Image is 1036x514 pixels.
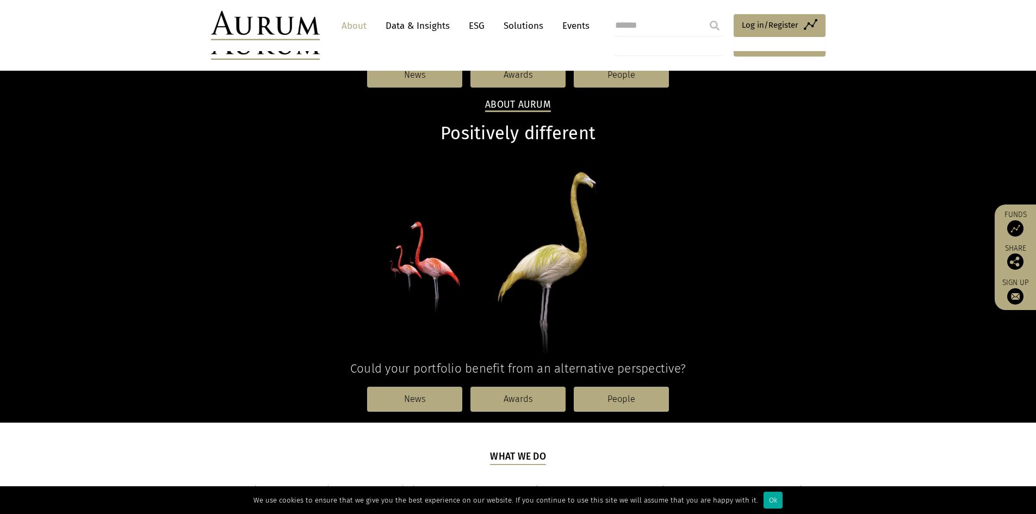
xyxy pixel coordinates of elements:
a: Data & Insights [380,16,455,36]
img: Aurum [211,11,320,40]
a: Events [557,16,590,36]
a: People [574,63,669,88]
div: Ok [764,492,783,509]
h5: What we do [490,450,546,465]
a: Sign up [1000,278,1031,305]
h4: Could your portfolio benefit from an alternative perspective? [211,361,826,376]
div: Share [1000,245,1031,270]
a: Awards [470,63,566,88]
img: Share this post [1007,253,1023,270]
span: Log in/Register [742,18,798,32]
a: People [574,387,669,412]
a: Solutions [498,16,549,36]
img: Access Funds [1007,220,1023,237]
h1: Positively different [211,123,826,144]
a: ESG [463,16,490,36]
a: Funds [1000,210,1031,237]
img: Sign up to our newsletter [1007,288,1023,305]
a: News [367,63,462,88]
a: Log in/Register [734,14,826,37]
h2: About Aurum [485,99,551,112]
span: Aurum is a hedge fund investment specialist focused solely on selecting hedge funds and managing ... [221,485,815,513]
a: Awards [470,387,566,412]
a: About [336,16,372,36]
input: Submit [704,15,725,36]
a: News [367,387,462,412]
